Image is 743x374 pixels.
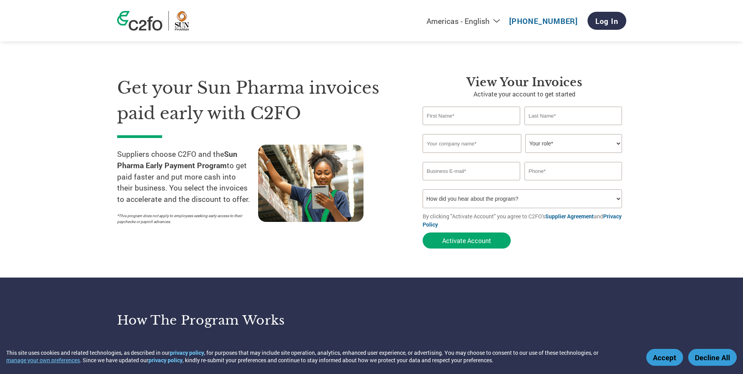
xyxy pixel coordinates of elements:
[509,16,578,26] a: [PHONE_NUMBER]
[423,134,521,153] input: Your company name*
[117,149,258,205] p: Suppliers choose C2FO and the to get paid faster and put more cash into their business. You selec...
[524,126,622,131] div: Invalid last name or last name is too long
[148,356,183,364] a: privacy policy
[170,349,204,356] a: privacy policy
[117,75,399,126] h1: Get your Sun Pharma invoices paid early with C2FO
[117,11,163,31] img: c2fo logo
[258,145,363,222] img: supply chain worker
[117,149,237,170] strong: Sun Pharma Early Payment Program
[423,212,622,228] a: Privacy Policy
[117,213,250,225] p: *This program does not apply to employees seeking early access to their paychecks or payroll adva...
[423,212,626,229] p: By clicking "Activate Account" you agree to C2FO's and
[588,12,626,30] a: Log In
[423,75,626,89] h3: View Your Invoices
[423,126,521,131] div: Invalid first name or first name is too long
[545,212,594,220] a: Supplier Agreement
[117,312,362,328] h3: How the program works
[525,134,622,153] select: Title/Role
[524,181,622,186] div: Inavlid Phone Number
[423,89,626,99] p: Activate your account to get started
[423,107,521,125] input: First Name*
[524,162,622,180] input: Phone*
[423,232,511,249] button: Activate Account
[646,349,683,366] button: Accept
[423,162,521,180] input: Invalid Email format
[175,11,189,31] img: Sun Pharma
[423,154,622,159] div: Invalid company name or company name is too long
[6,349,635,364] div: This site uses cookies and related technologies, as described in our , for purposes that may incl...
[6,356,80,364] button: manage your own preferences
[524,107,622,125] input: Last Name*
[423,181,521,186] div: Inavlid Email Address
[688,349,737,366] button: Decline All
